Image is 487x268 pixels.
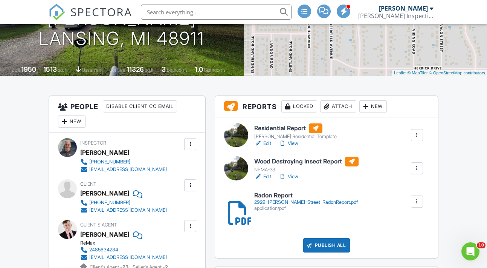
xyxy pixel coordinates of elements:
div: ReMax [80,240,173,246]
h3: People [49,96,205,132]
a: [EMAIL_ADDRESS][DOMAIN_NAME] [80,206,167,214]
a: Residential Report [PERSON_NAME] Residential Template [254,123,337,140]
a: [PERSON_NAME] [80,229,129,240]
div: 2929-[PERSON_NAME]-Street_RadonReport.pdf [254,199,358,205]
a: SPECTORA [49,10,132,26]
span: 10 [477,242,485,248]
div: [PERSON_NAME] [80,188,129,199]
div: 2485634234 [89,247,118,253]
div: [EMAIL_ADDRESS][DOMAIN_NAME] [89,207,167,213]
div: Publish All [303,238,350,253]
input: Search everything... [141,5,292,20]
div: New [58,116,85,128]
span: sq. ft. [58,67,69,73]
div: [PERSON_NAME] [80,147,129,158]
h6: Residential Report [254,123,337,133]
a: 2485634234 [80,246,167,254]
span: Inspector [80,140,106,146]
div: [PERSON_NAME] Residential Template [254,134,337,140]
div: Disable Client CC Email [103,100,177,112]
span: sq.ft. [145,67,154,73]
a: View [279,140,298,147]
a: © MapTiler [408,71,428,75]
a: [PHONE_NUMBER] [80,199,167,206]
a: © OpenStreetMap contributors [429,71,485,75]
a: Leaflet [394,71,406,75]
span: bathrooms [204,67,226,73]
div: | [392,70,487,76]
span: basement [82,67,102,73]
div: 1513 [43,65,57,73]
a: Edit [254,140,271,147]
div: 1.0 [195,65,203,73]
a: [EMAIL_ADDRESS][DOMAIN_NAME] [80,166,167,173]
div: application/pdf [254,205,358,211]
div: New [359,100,387,112]
div: 1950 [21,65,36,73]
div: [PERSON_NAME] [379,5,428,12]
span: Lot Size [110,67,125,73]
span: SPECTORA [70,4,132,20]
div: 11326 [127,65,144,73]
img: The Best Home Inspection Software - Spectora [49,4,65,20]
a: [EMAIL_ADDRESS][DOMAIN_NAME] [80,254,167,261]
a: [PHONE_NUMBER] [80,158,167,166]
h6: Wood Destroying Insect Report [254,157,359,166]
div: NPMA-33 [254,167,359,173]
div: [EMAIL_ADDRESS][DOMAIN_NAME] [89,254,167,260]
span: Client [80,181,96,187]
span: Client's Agent [80,222,117,228]
a: Radon Report 2929-[PERSON_NAME]-Street_RadonReport.pdf application/pdf [254,192,358,211]
span: bedrooms [167,67,188,73]
div: 3 [162,65,166,73]
div: Locked [281,100,317,112]
span: Built [12,67,20,73]
a: View [279,173,298,180]
h3: Reports [215,96,438,117]
div: McNamara Inspections [358,12,434,20]
a: Edit [254,173,271,180]
div: Attach [320,100,356,112]
div: [EMAIL_ADDRESS][DOMAIN_NAME] [89,166,167,173]
div: [PHONE_NUMBER] [89,159,130,165]
div: [PHONE_NUMBER] [89,200,130,206]
a: Wood Destroying Insect Report NPMA-33 [254,157,359,173]
iframe: Intercom live chat [461,242,479,260]
h6: Radon Report [254,192,358,199]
